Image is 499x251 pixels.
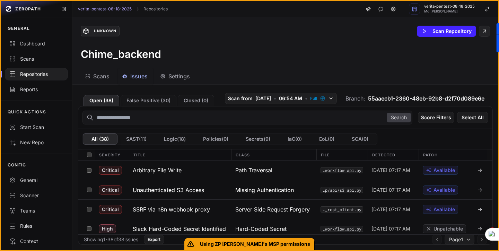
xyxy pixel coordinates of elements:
button: app/api/n8n/n8n_rest_client.py [321,206,364,213]
span: 55aaecb1-2360-48eb-92b8-d2f70d089e6e [368,94,484,103]
h3: SSRF via n8n webhook proxy [133,205,210,214]
button: verita-pentest-08-18-2025 Md [PERSON_NAME] [405,1,498,17]
span: Issues [130,72,148,80]
span: • [274,95,276,102]
a: Rules [1,218,72,234]
h3: Slack Hard-Coded Secret Identified [133,225,226,233]
button: Secrets(9) [237,133,279,145]
button: All (38) [83,133,117,145]
a: Dashboard [1,36,72,51]
div: File [316,149,368,160]
a: Teams [1,203,72,218]
span: Missing Authentication [235,186,294,194]
span: Using ZP [PERSON_NAME]'s MSP permissions [197,238,315,250]
div: Title [129,149,231,160]
span: Scans [93,72,110,80]
a: Context [1,234,72,249]
button: app/api/s3_api.py [321,187,364,193]
span: Md [PERSON_NAME] [424,10,475,13]
button: Slack Hard-Coded Secret Identified [129,219,231,238]
div: Critical Arbitrary File Write Path Traversal app/api/workflow_api.py [DATE] 07:17 AM Available [78,161,492,180]
svg: chevron right, [135,7,140,11]
button: Scan Repository [417,26,476,37]
span: Critical [99,166,122,175]
span: Scan from [228,95,253,102]
span: Full [310,96,317,101]
iframe: Intercom live chat [475,227,492,244]
div: Reports [9,86,64,93]
a: Repositories [1,67,72,82]
button: app/api/workflow_api.py [321,226,364,232]
span: Available [434,187,455,193]
p: QUICK ACTIONS [8,109,46,115]
p: GENERAL [8,26,30,31]
button: Logic(18) [155,133,194,145]
button: Search [387,113,411,122]
button: Scan from [DATE] • 06:54 AM • Full [225,93,337,104]
div: Start Scan [9,124,64,131]
button: app/api/workflow_api.py [321,167,364,173]
div: Critical Unauthenticated S3 Access Missing Authentication app/api/s3_api.py [DATE] 07:17 AM Avail... [78,180,492,199]
span: Path Traversal [235,166,272,174]
button: Select All [457,112,488,123]
button: Score Filters [418,112,454,123]
div: Unknown [91,28,119,34]
span: Available [434,167,455,174]
div: Scanner [9,192,64,199]
span: verita-pentest-08-18-2025 [424,5,475,8]
p: CONFIG [8,162,26,168]
div: Scans [9,55,64,62]
span: Page 1 [449,236,463,243]
div: Rules [9,223,64,230]
a: Repositories [143,6,168,12]
div: Patch [419,149,470,160]
span: [DATE] 07:17 AM [371,187,410,193]
span: [DATE] 07:17 AM [371,206,410,213]
span: 06:54 AM [279,95,302,102]
div: New Repo [9,139,64,146]
a: General [1,173,72,188]
a: New Repo [1,135,72,150]
div: Detected [368,149,419,160]
span: Unpatchable [434,225,463,232]
div: High Slack Hard-Coded Secret Identified Hard-Coded Secret app/api/workflow_api.py [DATE] 07:17 AM... [78,219,492,238]
span: • [305,95,307,102]
button: Policies(0) [194,133,237,145]
div: Severity [95,149,129,160]
span: ZEROPATH [15,6,41,12]
h3: Unauthenticated S3 Access [133,186,204,194]
button: SCA(0) [343,133,377,145]
div: Critical SSRF via n8n webhook proxy Server Side Request Forgery (SSRF) app/api/n8n/n8n_rest_clien... [78,199,492,219]
button: Page1 [445,235,474,244]
button: Export [144,235,164,244]
a: Scans [1,51,72,67]
button: Closed (0) [178,95,214,106]
button: SAST(11) [117,133,155,145]
span: Branch: [345,94,365,103]
button: Arbitrary File Write [129,161,231,180]
button: EoL(0) [310,133,343,145]
a: ZEROPATH [3,3,55,15]
div: Repositories [9,71,64,78]
span: Hard-Coded Secret [235,225,287,233]
button: False Positive (30) [121,95,176,106]
a: Scanner [1,188,72,203]
div: General [9,177,64,184]
span: Available [434,206,455,213]
span: Critical [99,185,122,194]
div: Teams [9,207,64,214]
h3: Chime_backend [81,48,161,60]
button: IaC(0) [279,133,310,145]
span: [DATE] 07:17 AM [371,167,410,174]
a: verita-pentest-08-18-2025 [78,6,132,12]
span: [DATE] [255,95,271,102]
span: Server Side Request Forgery (SSRF) [235,205,312,214]
nav: breadcrumb [78,6,168,12]
div: Showing 1 - 38 of 38 issues [84,236,138,243]
div: Context [9,238,64,245]
button: Start Scan [1,120,72,135]
h3: Arbitrary File Write [133,166,182,174]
